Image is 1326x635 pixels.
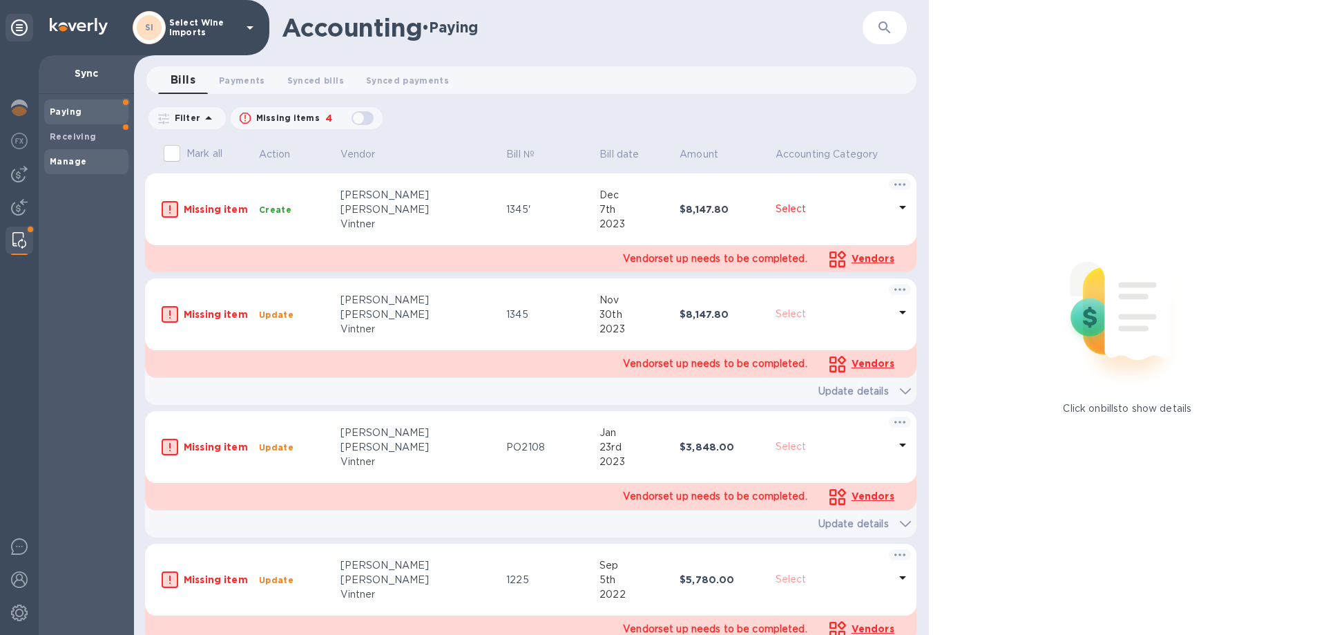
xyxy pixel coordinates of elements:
[259,442,294,453] b: Update
[145,22,154,32] b: SI
[599,587,669,602] div: 2022
[852,358,894,369] span: Vendors
[340,147,376,162] p: Vendor
[506,147,535,162] p: Bill №
[599,426,669,440] div: Jan
[599,307,669,322] div: 30th
[623,489,807,504] p: Vendor set up needs to be completed.
[680,442,734,453] b: $3,848.00
[11,133,28,149] img: Foreign exchange
[231,107,383,129] button: Missing items4
[219,73,265,88] span: Payments
[506,202,588,217] p: 1345'
[340,455,496,469] div: Vintner
[287,73,344,88] span: Synced bills
[50,156,86,167] b: Manage
[599,322,669,337] div: 2023
[259,310,294,320] b: Update
[599,188,669,202] div: Dec
[169,18,238,37] p: Select Wine Imports
[599,217,669,231] div: 2023
[422,19,478,36] h2: • Paying
[680,574,734,585] b: $5,780.00
[184,440,248,454] p: Missing item
[776,147,896,162] span: Accounting Category
[776,572,889,587] p: Select
[623,357,807,371] p: Vendor set up needs to be completed.
[599,440,669,455] div: 23rd
[171,70,195,90] span: Bills
[340,426,496,440] div: [PERSON_NAME]
[776,439,889,454] p: Select
[340,587,496,602] div: Vintner
[50,18,108,35] img: Logo
[340,188,496,202] div: [PERSON_NAME]
[340,147,394,162] span: Vendor
[259,205,291,215] b: Create
[6,14,33,41] div: Unpin categories
[340,558,496,573] div: [PERSON_NAME]
[776,147,878,162] p: Accounting Category
[50,66,123,80] p: Sync
[818,517,889,531] p: Update details
[282,13,422,42] h1: Accounting
[599,455,669,469] div: 2023
[506,307,588,322] p: 1345
[599,573,669,587] div: 5th
[184,202,248,216] p: Missing item
[340,307,496,322] div: [PERSON_NAME]
[599,293,669,307] div: Nov
[169,112,200,124] p: Filter
[366,73,449,88] span: Synced payments
[1063,401,1191,416] p: Click on bills to show details
[50,106,81,117] b: Paying
[599,202,669,217] div: 7th
[50,131,97,142] b: Receiving
[340,293,496,307] div: [PERSON_NAME]
[776,202,889,216] p: Select
[680,147,736,162] span: Amount
[599,147,657,162] span: Bill date
[680,309,729,320] b: $8,147.80
[852,253,894,264] span: Vendors
[680,204,729,215] b: $8,147.80
[340,217,496,231] div: Vintner
[680,147,718,162] p: Amount
[259,147,291,162] p: Action
[186,146,222,161] p: Mark all
[818,384,889,399] p: Update details
[340,322,496,337] div: Vintner
[599,558,669,573] div: Sep
[340,440,496,455] div: [PERSON_NAME]
[776,307,889,321] p: Select
[623,252,807,266] p: Vendor set up needs to be completed.
[184,573,248,587] p: Missing item
[259,147,309,162] span: Action
[259,575,294,585] b: Update
[852,491,894,502] span: Vendors
[340,202,496,217] div: [PERSON_NAME]
[852,623,894,634] span: Vendors
[506,440,588,455] p: PO2108
[599,147,639,162] p: Bill date
[506,147,552,162] span: Bill №
[184,307,248,321] p: Missing item
[325,111,332,126] p: 4
[256,112,320,124] p: Missing items
[506,573,588,587] p: 1225
[340,573,496,587] div: [PERSON_NAME]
